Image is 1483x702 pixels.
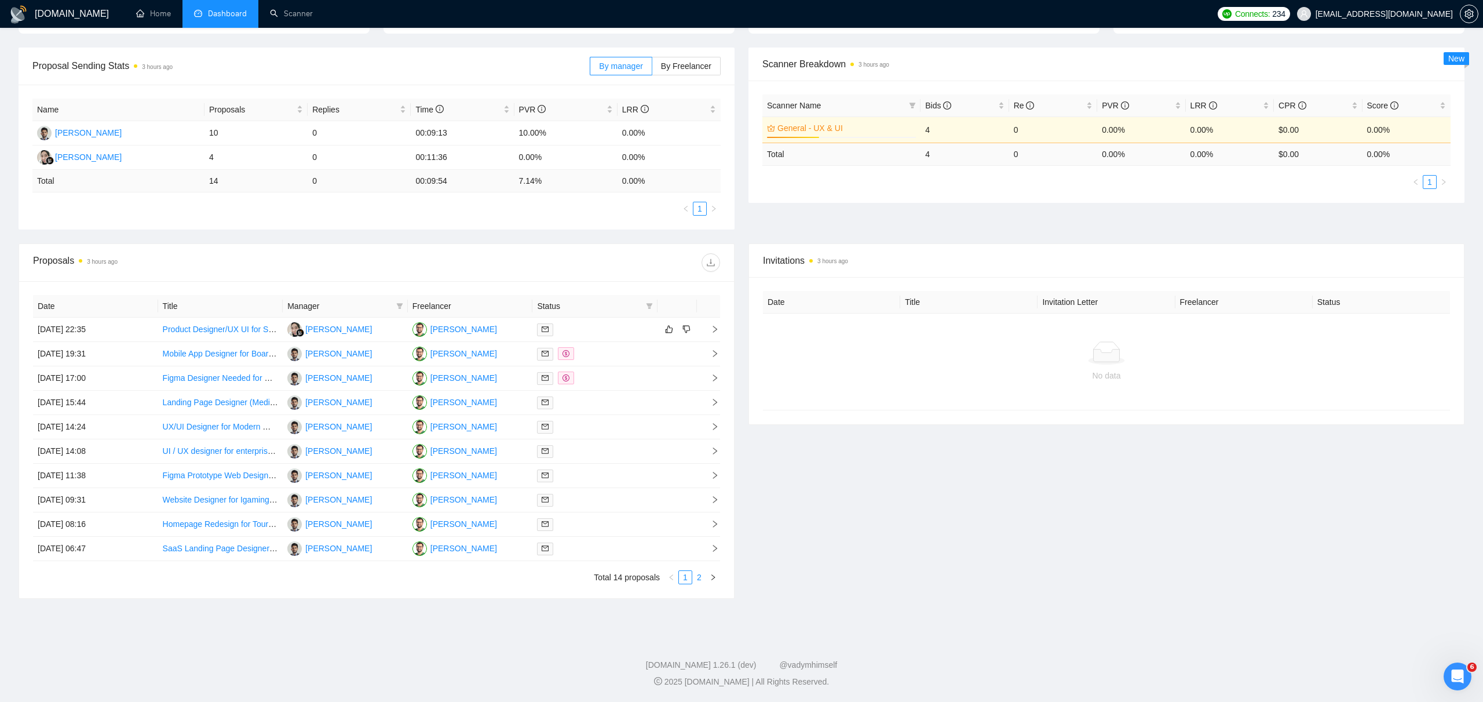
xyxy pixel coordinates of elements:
[32,170,204,192] td: Total
[158,415,283,439] td: UX/UI Designer for Modern Website Designs (Figma Only — No Development)
[644,297,655,315] span: filter
[412,543,497,552] a: SA[PERSON_NAME]
[412,519,497,528] a: SA[PERSON_NAME]
[777,122,914,134] a: General - UX & UI
[702,325,719,333] span: right
[762,57,1451,71] span: Scanner Breakdown
[693,571,706,584] a: 2
[702,258,719,267] span: download
[163,325,342,334] a: Product Designer/UX UI for Social Interaction App
[287,373,372,382] a: FK[PERSON_NAME]
[55,151,122,163] div: [PERSON_NAME]
[542,472,549,479] span: mail
[55,126,122,139] div: [PERSON_NAME]
[1209,101,1217,110] span: info-circle
[287,446,372,455] a: FK[PERSON_NAME]
[1014,101,1035,110] span: Re
[163,373,436,383] a: Figma Designer Needed for Modern SaaS Dashboard (Legal-Tech Platform)
[679,571,692,584] a: 1
[618,170,721,192] td: 0.00 %
[158,488,283,512] td: Website Designer for Igaming Affiliate Sites
[772,369,1441,382] div: No data
[396,303,403,310] span: filter
[664,570,678,584] li: Previous Page
[305,372,372,384] div: [PERSON_NAME]
[1279,101,1306,110] span: CPR
[33,439,158,464] td: [DATE] 14:08
[921,143,1009,165] td: 4
[287,444,302,459] img: FK
[692,570,706,584] li: 2
[542,496,549,503] span: mail
[1460,9,1478,19] a: setting
[1363,143,1451,165] td: 0.00 %
[158,464,283,488] td: Figma Prototype Web Designer Needed to Create 6 Clickable Prototype Flows for Education Platform
[707,202,721,216] button: right
[37,152,122,161] a: RR[PERSON_NAME]
[287,322,302,337] img: RR
[664,570,678,584] button: left
[158,295,283,318] th: Title
[283,295,408,318] th: Manager
[779,660,837,670] a: @vadymhimself
[394,297,406,315] span: filter
[412,470,497,479] a: SA[PERSON_NAME]
[158,342,283,366] td: Mobile App Designer for Board Game Score Calculator
[412,397,497,406] a: SA[PERSON_NAME]
[1409,175,1423,189] button: left
[1097,117,1185,143] td: 0.00%
[762,143,921,165] td: Total
[1274,143,1362,165] td: $ 0.00
[537,300,641,312] span: Status
[1186,117,1274,143] td: 0.00%
[542,545,549,552] span: mail
[1186,143,1274,165] td: 0.00 %
[1272,8,1285,20] span: 234
[1298,101,1306,110] span: info-circle
[1448,54,1464,63] span: New
[542,350,549,357] span: mail
[412,444,427,459] img: SA
[710,574,717,581] span: right
[706,570,720,584] li: Next Page
[1412,179,1419,185] span: left
[1460,5,1478,23] button: setting
[1009,117,1097,143] td: 0
[763,253,1450,268] span: Invitations
[287,348,372,358] a: FK[PERSON_NAME]
[817,258,848,264] time: 3 hours ago
[519,105,546,114] span: PVR
[287,397,372,406] a: FK[PERSON_NAME]
[158,439,283,464] td: UI / UX designer for enterprise SaaS product in the healthcare space
[542,521,549,528] span: mail
[542,399,549,406] span: mail
[430,445,497,457] div: [PERSON_NAME]
[163,422,445,431] a: UX/UI Designer for Modern Website Designs (Figma Only — No Development)
[194,9,202,17] span: dashboard
[767,101,821,110] span: Scanner Name
[305,323,372,336] div: [PERSON_NAME]
[702,253,720,272] button: download
[158,366,283,391] td: Figma Designer Needed for Modern SaaS Dashboard (Legal-Tech Platform)
[622,105,649,114] span: LRR
[158,537,283,561] td: SaaS Landing Page Designer - partnership
[702,520,719,528] span: right
[163,471,527,480] a: Figma Prototype Web Designer Needed to Create 6 Clickable Prototype Flows for Education Platform
[204,146,308,170] td: 4
[710,205,717,212] span: right
[308,99,411,121] th: Replies
[662,322,676,336] button: like
[412,420,427,434] img: SA
[305,347,372,360] div: [PERSON_NAME]
[33,342,158,366] td: [DATE] 19:31
[287,470,372,479] a: FK[PERSON_NAME]
[1440,179,1447,185] span: right
[1423,175,1437,189] li: 1
[287,371,302,385] img: FK
[305,445,372,457] div: [PERSON_NAME]
[412,446,497,455] a: SA[PERSON_NAME]
[411,146,514,170] td: 00:11:36
[1222,9,1232,19] img: upwork-logo.png
[646,303,653,310] span: filter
